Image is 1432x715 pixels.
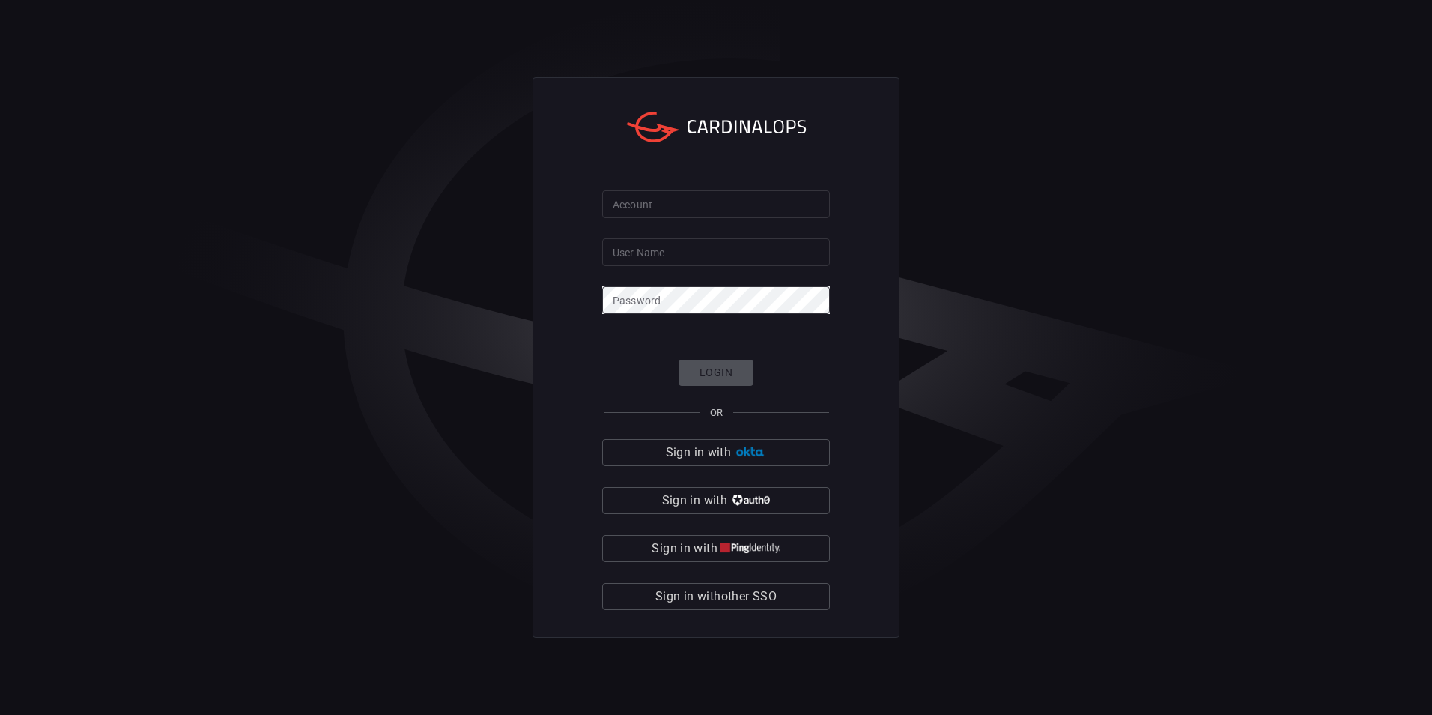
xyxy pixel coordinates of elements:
img: quu4iresuhQAAAABJRU5ErkJggg== [720,543,780,554]
input: Type your user name [602,238,830,266]
button: Sign in with [602,487,830,514]
button: Sign in withother SSO [602,583,830,610]
button: Sign in with [602,439,830,466]
img: vP8Hhh4KuCH8AavWKdZY7RZgAAAAASUVORK5CYII= [730,495,770,506]
span: Sign in with other SSO [655,586,777,607]
span: Sign in with [652,538,717,559]
span: Sign in with [666,442,731,463]
button: Sign in with [602,535,830,562]
span: Sign in with [662,490,727,511]
input: Type your account [602,190,830,218]
span: OR [710,407,723,418]
img: Ad5vKXme8s1CQAAAABJRU5ErkJggg== [734,447,766,458]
